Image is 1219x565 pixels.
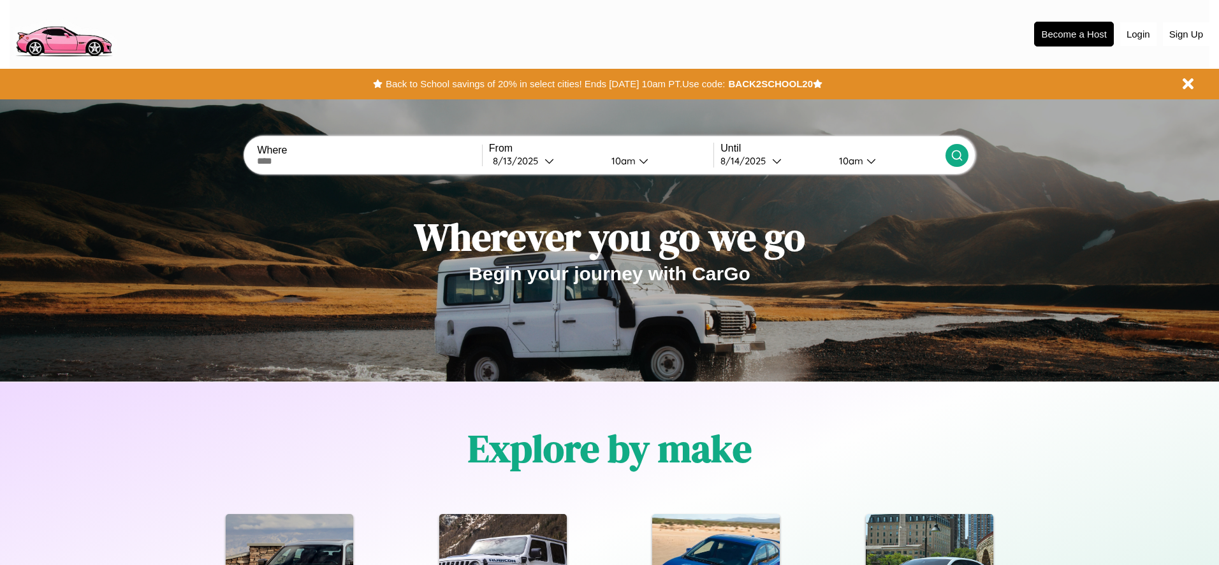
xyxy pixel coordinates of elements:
b: BACK2SCHOOL20 [728,78,813,89]
div: 10am [833,155,866,167]
label: From [489,143,713,154]
button: Login [1120,22,1157,46]
img: logo [10,6,117,60]
div: 8 / 14 / 2025 [720,155,772,167]
div: 8 / 13 / 2025 [493,155,544,167]
button: 10am [829,154,945,168]
label: Until [720,143,945,154]
label: Where [257,145,481,156]
h1: Explore by make [468,422,752,475]
button: 8/13/2025 [489,154,601,168]
button: Become a Host [1034,22,1114,46]
div: 10am [605,155,639,167]
button: 10am [601,154,713,168]
button: Back to School savings of 20% in select cities! Ends [DATE] 10am PT.Use code: [383,75,728,93]
button: Sign Up [1163,22,1209,46]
